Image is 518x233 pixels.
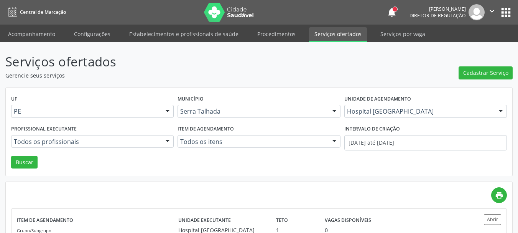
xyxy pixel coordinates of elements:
[325,214,371,226] label: Vagas disponíveis
[386,7,397,18] button: notifications
[178,123,234,135] label: Item de agendamento
[484,214,501,225] button: Abrir
[459,66,513,79] button: Cadastrar Serviço
[180,107,324,115] span: Serra Talhada
[3,27,61,41] a: Acompanhamento
[409,12,466,19] span: Diretor de regulação
[5,6,66,18] a: Central de Marcação
[5,52,360,71] p: Serviços ofertados
[469,4,485,20] img: img
[485,4,499,20] button: 
[276,214,288,226] label: Teto
[178,93,204,105] label: Município
[488,7,496,15] i: 
[499,6,513,19] button: apps
[344,123,400,135] label: Intervalo de criação
[124,27,244,41] a: Estabelecimentos e profissionais de saúde
[17,214,73,226] label: Item de agendamento
[14,107,158,115] span: PE
[409,6,466,12] div: [PERSON_NAME]
[69,27,116,41] a: Configurações
[20,9,66,15] span: Central de Marcação
[180,138,324,145] span: Todos os itens
[344,93,411,105] label: Unidade de agendamento
[309,27,367,42] a: Serviços ofertados
[375,27,431,41] a: Serviços por vaga
[344,135,507,150] input: Selecione um intervalo
[14,138,158,145] span: Todos os profissionais
[347,107,491,115] span: Hospital [GEOGRAPHIC_DATA]
[252,27,301,41] a: Procedimentos
[11,156,38,169] button: Buscar
[495,191,503,200] i: print
[5,71,360,79] p: Gerencie seus serviços
[491,187,507,203] a: print
[11,93,17,105] label: UF
[11,123,77,135] label: Profissional executante
[463,69,508,77] span: Cadastrar Serviço
[178,214,231,226] label: Unidade executante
